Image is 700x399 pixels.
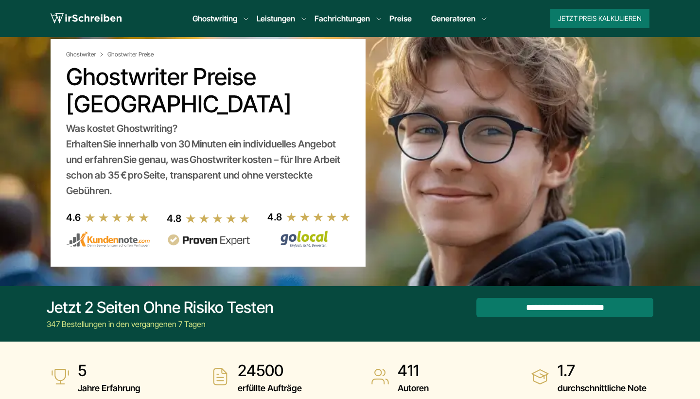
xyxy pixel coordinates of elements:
[47,318,274,330] div: 347 Bestellungen in den vergangenen 7 Tagen
[66,231,150,248] img: kundennote
[558,361,647,381] strong: 1.7
[315,13,370,24] a: Fachrichtungen
[107,51,154,58] span: Ghostwriter Preise
[238,361,302,381] strong: 24500
[51,367,70,386] img: Jahre Erfahrung
[267,230,351,248] img: Wirschreiben Bewertungen
[210,367,230,386] img: erfüllte Aufträge
[66,63,350,118] h1: Ghostwriter Preise [GEOGRAPHIC_DATA]
[185,213,250,224] img: stars
[389,14,412,23] a: Preise
[167,211,181,226] div: 4.8
[370,367,390,386] img: Autoren
[530,367,550,386] img: durchschnittliche Note
[192,13,237,24] a: Ghostwriting
[558,381,647,396] span: durchschnittliche Note
[66,121,350,199] div: Was kostet Ghostwriting? Erhalten Sie innerhalb von 30 Minuten ein individuelles Angebot und erfa...
[257,13,295,24] a: Leistungen
[267,209,282,225] div: 4.8
[47,298,274,317] div: Jetzt 2 Seiten ohne Risiko testen
[431,13,475,24] a: Generatoren
[238,381,302,396] span: erfüllte Aufträge
[167,234,250,246] img: provenexpert reviews
[78,361,140,381] strong: 5
[85,212,150,223] img: stars
[66,51,105,58] a: Ghostwriter
[66,210,81,225] div: 4.6
[398,381,429,396] span: Autoren
[398,361,429,381] strong: 411
[51,11,122,26] img: logo wirschreiben
[78,381,140,396] span: Jahre Erfahrung
[550,9,649,28] button: Jetzt Preis kalkulieren
[286,212,351,222] img: stars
